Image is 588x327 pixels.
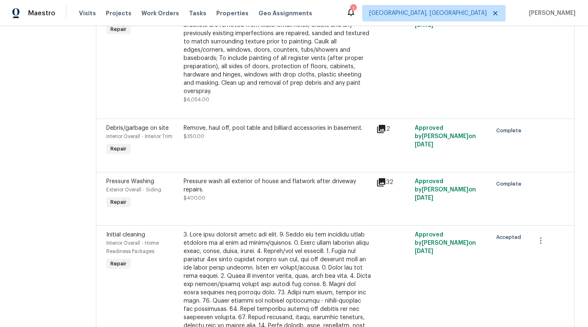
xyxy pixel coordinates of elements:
span: Maestro [28,9,55,17]
span: Geo Assignments [258,9,312,17]
div: Full Interior paint - (walls, ceilings, trim, and doors) - PAINT PROVIDED BY OPENDOOR. All nails,... [184,5,372,95]
span: Complete [496,127,525,135]
span: Approved by [PERSON_NAME] on [415,179,476,201]
span: Approved by [PERSON_NAME] on [415,232,476,254]
span: Interior Overall - Interior Trim [106,134,172,139]
span: [DATE] [415,142,434,148]
span: [DATE] [415,22,434,28]
span: Projects [106,9,131,17]
div: 1 [350,5,356,13]
span: Repair [107,260,130,268]
span: Repair [107,145,130,153]
span: Tasks [189,10,206,16]
div: 32 [376,177,410,187]
span: Interior Overall - Home Readiness Packages [106,241,159,254]
span: Approved by [PERSON_NAME] on [415,125,476,148]
span: Debris/garbage on site [106,125,169,131]
span: $400.00 [184,196,206,200]
span: Properties [216,9,249,17]
span: [DATE] [415,248,434,254]
span: $350.00 [184,134,204,139]
span: [DATE] [415,195,434,201]
div: Pressure wash all exterior of house and flatwork after driveway repairs. [184,177,372,194]
span: Repair [107,198,130,206]
span: Complete [496,180,525,188]
span: Approved by [PERSON_NAME] on [415,6,476,28]
span: Accepted [496,233,524,241]
span: Visits [79,9,96,17]
span: Work Orders [141,9,179,17]
div: Remove, haul off, pool table and billiard accessories in basement. [184,124,372,132]
span: [GEOGRAPHIC_DATA], [GEOGRAPHIC_DATA] [369,9,487,17]
span: Repair [107,25,130,33]
span: Exterior Overall - Siding [106,187,161,192]
span: Initial cleaning [106,232,145,238]
span: Pressure Washing [106,179,154,184]
span: $6,054.00 [184,97,209,102]
div: 2 [376,124,410,134]
span: [PERSON_NAME] [526,9,576,17]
